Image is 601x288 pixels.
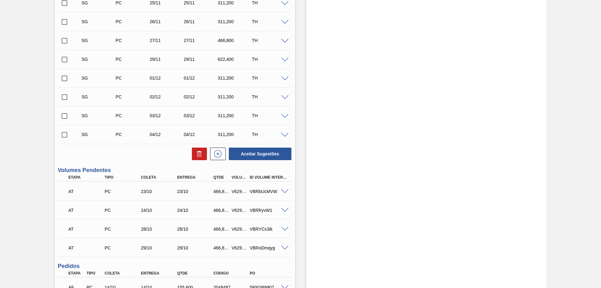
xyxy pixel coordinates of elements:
[212,245,231,250] div: 466,800
[230,227,249,232] div: V629903
[176,175,216,180] div: Entrega
[80,57,118,62] div: Sugestão Criada
[212,271,253,275] div: Código
[139,227,180,232] div: 28/10/2025
[216,76,254,81] div: 311,200
[207,148,226,160] div: Nova sugestão
[250,0,288,5] div: TH
[69,227,106,232] p: AT
[80,19,118,24] div: Sugestão Criada
[250,38,288,43] div: TH
[250,57,288,62] div: TH
[139,175,180,180] div: Coleta
[182,57,220,62] div: 29/11/2025
[103,189,144,194] div: Pedido de Compra
[176,245,216,250] div: 29/10/2025
[176,189,216,194] div: 23/10/2025
[248,208,289,213] div: VBRfryvW1
[182,113,220,118] div: 03/12/2025
[80,132,118,137] div: Sugestão Criada
[248,245,289,250] div: VBRoDmqyg
[58,263,292,270] h3: Pedidos
[69,208,106,213] p: AT
[67,175,108,180] div: Etapa
[148,0,186,5] div: 25/11/2025
[80,38,118,43] div: Sugestão Criada
[216,38,254,43] div: 466,800
[250,132,288,137] div: TH
[250,94,288,99] div: TH
[148,113,186,118] div: 03/12/2025
[114,76,152,81] div: Pedido de Compra
[248,175,289,180] div: Id Volume Interno
[148,57,186,62] div: 29/11/2025
[230,245,249,250] div: V629898
[114,0,152,5] div: Pedido de Compra
[250,76,288,81] div: TH
[229,148,291,160] button: Aceitar Sugestões
[67,203,108,217] div: Aguardando Informações de Transporte
[189,148,207,160] div: Excluir Sugestões
[216,94,254,99] div: 311,200
[182,76,220,81] div: 01/12/2025
[67,241,108,255] div: Aguardando Informações de Transporte
[67,222,108,236] div: Aguardando Informações de Transporte
[212,227,231,232] div: 466,800
[103,271,144,275] div: Coleta
[230,208,249,213] div: V629900
[226,147,292,161] div: Aceitar Sugestões
[114,19,152,24] div: Pedido de Compra
[80,113,118,118] div: Sugestão Criada
[216,57,254,62] div: 622,400
[103,227,144,232] div: Pedido de Compra
[69,245,106,250] p: AT
[114,94,152,99] div: Pedido de Compra
[182,19,220,24] div: 26/11/2025
[216,132,254,137] div: 311,200
[212,175,231,180] div: Qtde
[148,94,186,99] div: 02/12/2025
[148,38,186,43] div: 27/11/2025
[103,208,144,213] div: Pedido de Compra
[139,271,180,275] div: Entrega
[176,271,216,275] div: Qtde
[216,113,254,118] div: 311,200
[80,94,118,99] div: Sugestão Criada
[148,132,186,137] div: 04/12/2025
[139,245,180,250] div: 29/10/2025
[80,0,118,5] div: Sugestão Criada
[139,189,180,194] div: 23/10/2025
[69,189,106,194] p: AT
[85,271,104,275] div: Tipo
[67,271,86,275] div: Etapa
[250,19,288,24] div: TH
[182,0,220,5] div: 25/11/2025
[212,208,231,213] div: 466,800
[139,208,180,213] div: 24/10/2025
[176,227,216,232] div: 28/10/2025
[80,76,118,81] div: Sugestão Criada
[248,189,289,194] div: VBRbUcMVW
[148,19,186,24] div: 26/11/2025
[182,94,220,99] div: 02/12/2025
[230,175,249,180] div: Volume Portal
[248,271,289,275] div: PO
[212,189,231,194] div: 466,800
[114,38,152,43] div: Pedido de Compra
[182,132,220,137] div: 04/12/2025
[103,175,144,180] div: Tipo
[58,167,292,174] h3: Volumes Pendentes
[114,113,152,118] div: Pedido de Compra
[230,189,249,194] div: V629899
[114,57,152,62] div: Pedido de Compra
[182,38,220,43] div: 27/11/2025
[114,132,152,137] div: Pedido de Compra
[67,185,108,198] div: Aguardando Informações de Transporte
[216,19,254,24] div: 311,200
[248,227,289,232] div: VBRYCx3ik
[250,113,288,118] div: TH
[103,245,144,250] div: Pedido de Compra
[148,76,186,81] div: 01/12/2025
[176,208,216,213] div: 24/10/2025
[216,0,254,5] div: 311,200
